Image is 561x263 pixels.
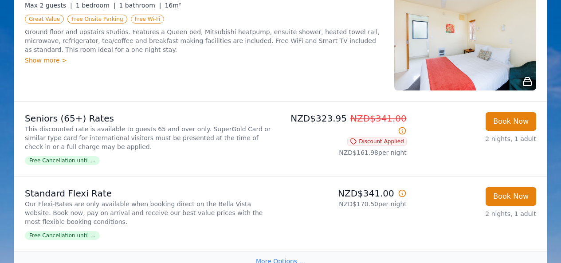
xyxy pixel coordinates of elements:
[131,15,165,24] span: Free Wi-Fi
[25,200,277,226] p: Our Flexi-Rates are only available when booking direct on the Bella Vista website. Book now, pay ...
[25,56,384,65] div: Show more >
[350,113,407,124] span: NZD$341.00
[284,148,407,157] p: NZD$161.98 per night
[284,200,407,208] p: NZD$170.50 per night
[486,187,536,206] button: Book Now
[25,112,277,125] p: Seniors (65+) Rates
[486,112,536,131] button: Book Now
[414,209,536,218] p: 2 nights, 1 adult
[25,27,384,54] p: Ground floor and upstairs studios. Features a Queen bed, Mitsubishi heatpump, ensuite shower, hea...
[76,2,116,9] span: 1 bedroom |
[284,112,407,137] p: NZD$323.95
[25,156,100,165] span: Free Cancellation until ...
[25,15,64,24] span: Great Value
[67,15,127,24] span: Free Onsite Parking
[25,187,277,200] p: Standard Flexi Rate
[25,125,277,151] p: This discounted rate is available to guests 65 and over only. SuperGold Card or similar type card...
[25,2,72,9] span: Max 2 guests |
[119,2,161,9] span: 1 bathroom |
[347,137,407,146] span: Discount Applied
[284,187,407,200] p: NZD$341.00
[414,134,536,143] p: 2 nights, 1 adult
[165,2,181,9] span: 16m²
[25,231,100,240] span: Free Cancellation until ...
